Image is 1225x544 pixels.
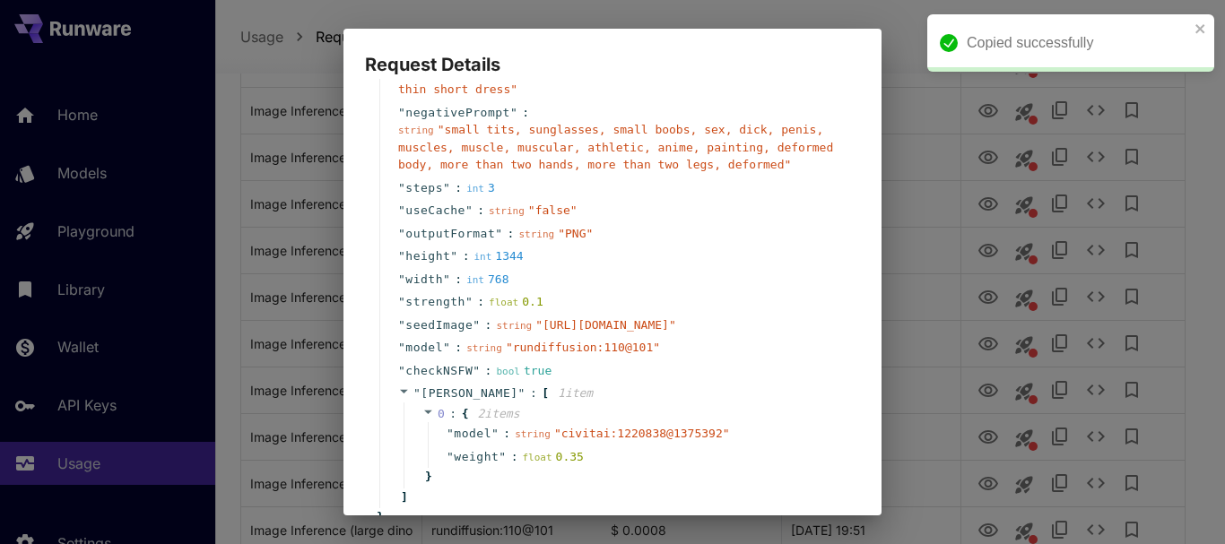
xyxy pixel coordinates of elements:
span: " [398,341,405,354]
span: seedImage [405,316,473,334]
span: : [511,448,518,466]
span: " [510,106,517,119]
span: " [443,272,450,286]
span: 0 [438,407,445,420]
span: model [454,425,491,443]
span: 1 item [558,386,593,400]
span: " PNG " [558,227,593,240]
span: int [466,274,484,286]
span: " [398,364,405,377]
span: " [398,249,405,263]
span: " rundiffusion:110@101 " [506,341,660,354]
span: : [522,104,529,122]
span: 2 item s [477,407,519,420]
span: : [449,405,456,423]
div: 1344 [473,247,523,265]
span: " [398,181,405,194]
span: : [455,339,462,357]
span: steps [405,179,443,197]
span: weight [454,448,499,466]
span: " [447,450,454,463]
span: float [522,452,552,463]
span: outputFormat [405,225,495,243]
span: " [443,341,450,354]
span: " [398,227,405,240]
span: strength [405,293,465,311]
span: negativePrompt [405,104,510,122]
button: close [1195,22,1207,36]
span: int [466,183,484,194]
span: : [485,316,492,334]
h2: Request Details [343,29,882,79]
div: 0.1 [489,293,543,311]
span: width [405,271,443,289]
span: " [450,249,457,263]
div: Copied successfully [967,32,1189,54]
span: " [443,181,450,194]
span: [PERSON_NAME] [421,386,517,400]
div: 3 [466,179,495,197]
span: model [405,339,443,357]
span: " [473,318,480,332]
span: } [422,468,432,486]
span: : [455,179,462,197]
span: int [473,251,491,263]
span: " [447,427,454,440]
span: checkNSFW [405,362,473,380]
span: : [455,271,462,289]
span: " [473,364,480,377]
span: ] [398,488,408,506]
span: string [515,428,551,440]
span: string [466,342,502,354]
span: " [495,227,502,240]
span: " [398,106,405,119]
span: " [398,318,405,332]
span: " [491,427,499,440]
span: : [463,247,470,265]
span: " [465,203,473,217]
div: 0.35 [522,448,583,466]
span: bool [496,366,520,377]
span: : [477,202,484,220]
span: useCache [405,202,465,220]
span: " [398,203,405,217]
span: float [489,297,518,308]
div: 768 [466,271,508,289]
span: { [462,405,469,423]
span: : [503,425,510,443]
span: " [518,386,526,400]
span: " [465,295,473,308]
span: string [496,320,532,332]
span: " [499,450,506,463]
span: : [530,384,537,402]
span: " small tits, sunglasses, small boobs, sex, dick, penis, muscles, muscle, muscular, athletic, ani... [398,123,833,171]
span: : [477,293,484,311]
span: height [405,247,450,265]
span: : [508,225,515,243]
span: " [398,272,405,286]
span: : [485,362,492,380]
span: } [374,508,384,526]
div: true [496,362,552,380]
span: " civitai:1220838@1375392 " [554,427,730,440]
span: string [489,205,525,217]
span: string [398,125,434,136]
span: string [518,229,554,240]
span: " [398,295,405,308]
span: " false " [528,203,578,217]
span: " [413,386,421,400]
span: [ [542,384,549,402]
span: " [URL][DOMAIN_NAME] " [535,318,676,332]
